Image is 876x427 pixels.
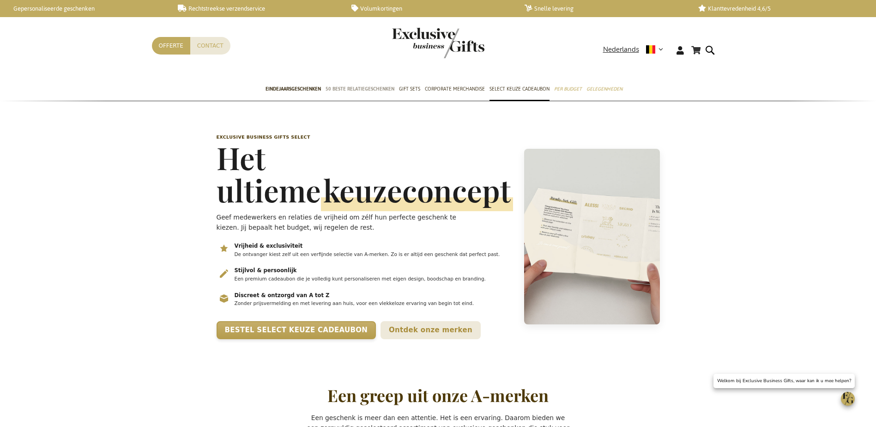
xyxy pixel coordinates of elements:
p: Een premium cadeaubon die je volledig kunt personaliseren met eigen design, boodschap en branding. [235,275,512,283]
a: Rechtstreekse verzendservice [178,5,336,12]
h3: Vrijheid & exclusiviteit [235,243,512,250]
div: Nederlands [603,44,669,55]
h3: Discreet & ontzorgd van A tot Z [235,292,512,299]
h3: Stijlvol & persoonlijk [235,267,512,274]
img: Select geschenkconcept – medewerkers kiezen hun eigen cadeauvoucher [524,149,660,324]
a: Volumkortingen [351,5,510,12]
span: Select Keuze Cadeaubon [489,84,550,94]
span: Per Budget [554,84,582,94]
a: Ontdek onze merken [381,321,481,339]
span: Eindejaarsgeschenken [266,84,321,94]
span: Gift Sets [399,84,420,94]
img: Exclusive Business gifts logo [392,28,484,58]
a: store logo [392,28,438,58]
a: Snelle levering [525,5,683,12]
p: Geef medewerkers en relaties de vrijheid om zélf hun perfecte geschenk te kiezen. Jij bepaalt het... [217,212,479,232]
a: Gepersonaliseerde geschenken [5,5,163,12]
span: Nederlands [603,44,639,55]
span: 50 beste relatiegeschenken [326,84,394,94]
header: Select keuzeconcept [212,111,665,363]
ul: Belangrijkste voordelen [217,242,513,313]
p: De ontvanger kiest zelf uit een verfijnde selectie van A-merken. Zo is er altijd een geschenk dat... [235,251,512,258]
h1: Het ultieme [217,141,513,206]
span: Corporate Merchandise [425,84,485,94]
h2: Een greep uit onze A-merken [327,386,549,405]
p: Exclusive Business Gifts Select [217,134,513,140]
span: keuzeconcept [321,170,513,211]
a: Bestel Select Keuze Cadeaubon [217,321,376,339]
a: Klanttevredenheid 4,6/5 [698,5,857,12]
a: Offerte [152,37,190,55]
p: Zonder prijsvermelding en met levering aan huis, voor een vlekkeloze ervaring van begin tot eind. [235,300,512,307]
span: Gelegenheden [586,84,622,94]
a: Contact [190,37,230,55]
